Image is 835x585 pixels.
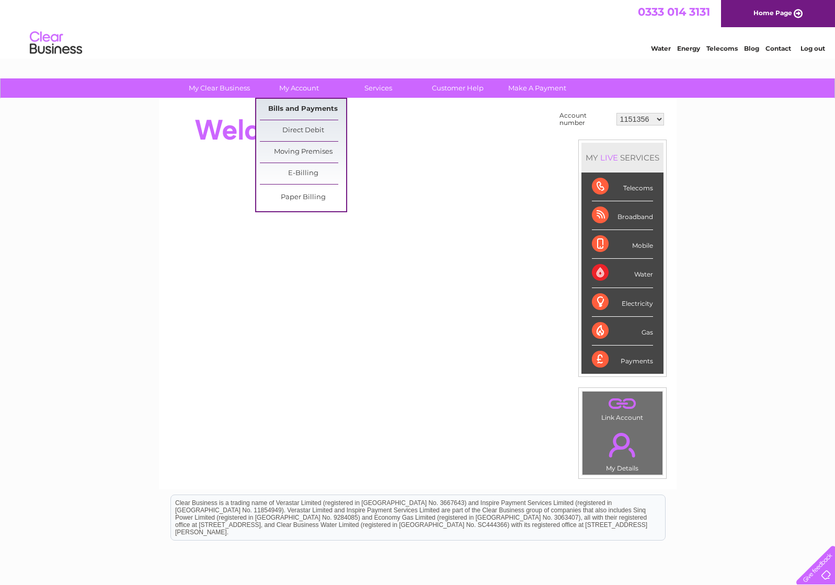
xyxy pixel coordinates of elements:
[335,78,421,98] a: Services
[592,173,653,201] div: Telecoms
[585,427,660,463] a: .
[260,142,346,163] a: Moving Premises
[706,44,738,52] a: Telecoms
[800,44,825,52] a: Log out
[260,120,346,141] a: Direct Debit
[256,78,342,98] a: My Account
[260,99,346,120] a: Bills and Payments
[494,78,580,98] a: Make A Payment
[557,109,614,129] td: Account number
[260,187,346,208] a: Paper Billing
[415,78,501,98] a: Customer Help
[581,143,664,173] div: MY SERVICES
[592,201,653,230] div: Broadband
[582,424,663,475] td: My Details
[677,44,700,52] a: Energy
[176,78,262,98] a: My Clear Business
[582,391,663,424] td: Link Account
[598,153,620,163] div: LIVE
[171,6,665,51] div: Clear Business is a trading name of Verastar Limited (registered in [GEOGRAPHIC_DATA] No. 3667643...
[638,5,710,18] a: 0333 014 3131
[592,259,653,288] div: Water
[585,394,660,412] a: .
[651,44,671,52] a: Water
[29,27,83,59] img: logo.png
[592,288,653,317] div: Electricity
[260,163,346,184] a: E-Billing
[765,44,791,52] a: Contact
[592,230,653,259] div: Mobile
[592,346,653,374] div: Payments
[744,44,759,52] a: Blog
[592,317,653,346] div: Gas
